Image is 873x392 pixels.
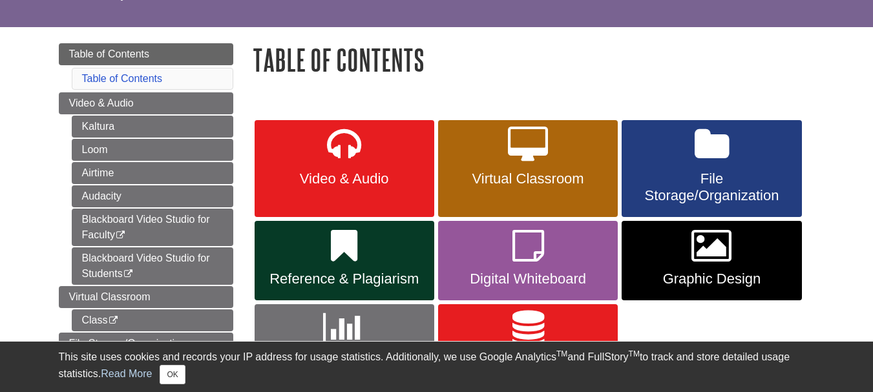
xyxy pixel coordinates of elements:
[631,170,792,204] span: File Storage/Organization
[255,304,434,384] a: Polls, Quizzes & More
[59,333,233,355] a: File Storage/Organization
[59,286,233,308] a: Virtual Classroom
[72,116,233,138] a: Kaltura
[72,185,233,207] a: Audacity
[622,221,801,301] a: Graphic Design
[72,209,233,246] a: Blackboard Video Studio for Faculty
[255,120,434,217] a: Video & Audio
[72,247,233,285] a: Blackboard Video Studio for Students
[264,170,425,187] span: Video & Audio
[72,139,233,161] a: Loom
[69,48,150,59] span: Table of Contents
[72,162,233,184] a: Airtime
[59,43,233,65] a: Table of Contents
[629,349,640,358] sup: TM
[448,271,608,287] span: Digital Whiteboard
[438,304,618,384] a: Other Software
[115,231,126,240] i: This link opens in a new window
[622,120,801,217] a: File Storage/Organization
[101,368,152,379] a: Read More
[160,365,185,384] button: Close
[72,309,233,331] a: Class
[438,221,618,301] a: Digital Whiteboard
[123,270,134,278] i: This link opens in a new window
[69,291,151,302] span: Virtual Classroom
[255,221,434,301] a: Reference & Plagiarism
[448,170,608,187] span: Virtual Classroom
[264,271,425,287] span: Reference & Plagiarism
[69,98,134,108] span: Video & Audio
[59,92,233,114] a: Video & Audio
[556,349,567,358] sup: TM
[82,73,163,84] a: Table of Contents
[69,338,186,349] span: File Storage/Organization
[253,43,815,76] h1: Table of Contents
[108,316,119,325] i: This link opens in a new window
[59,349,815,384] div: This site uses cookies and records your IP address for usage statistics. Additionally, we use Goo...
[631,271,792,287] span: Graphic Design
[438,120,618,217] a: Virtual Classroom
